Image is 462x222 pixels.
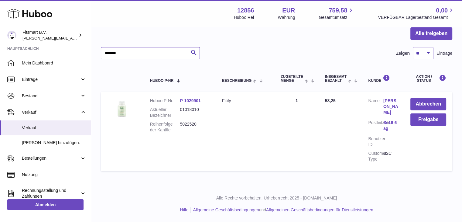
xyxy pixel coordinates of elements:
span: [PERSON_NAME] hinzufügen. [22,140,86,146]
span: Gesamtumsatz [319,15,354,20]
div: Fitsmart B.V. [22,29,77,41]
dt: Customer Type [368,151,383,162]
img: 128561739542540.png [107,98,137,120]
span: Rechnungsstellung und Zahlungen [22,188,80,199]
div: Aktion / Status [410,75,446,83]
dd: 01018010 [180,107,210,118]
span: Verkauf [22,109,80,115]
dd: B2C [383,151,398,162]
img: jonathan@leaderoo.com [7,31,16,40]
td: 1 [275,92,319,171]
span: VERFÜGBAR Lagerbestand Gesamt [378,15,455,20]
dd: 5022520 [180,121,210,133]
a: Hilfe [180,207,188,212]
a: Se16 6ag [383,120,398,131]
strong: 12856 [237,6,254,15]
button: Alle freigeben [410,27,452,40]
span: Einträge [22,77,80,82]
div: Fitify [222,98,269,104]
span: Nutzung [22,172,86,178]
span: Mein Dashboard [22,60,86,66]
p: Alle Rechte vorbehalten. Urheberrecht 2025 - [DOMAIN_NAME] [96,195,457,201]
button: Freigabe [410,113,446,126]
dt: Name [368,98,383,117]
div: Huboo Ref [234,15,254,20]
span: 58,25 [325,98,336,103]
dt: Benutzer-ID [368,136,383,147]
dt: Huboo P-Nr. [150,98,180,104]
dt: Postleitzahl [368,120,383,133]
span: Insgesamt bezahlt [325,75,347,83]
a: Abmelden [7,199,84,210]
a: 0,00 VERFÜGBAR Lagerbestand Gesamt [378,6,455,20]
span: Bestand [22,93,80,99]
li: und [191,207,373,213]
a: [PERSON_NAME] [383,98,398,115]
dt: Reihenfolge der Kanäle [150,121,180,133]
span: [PERSON_NAME][EMAIL_ADDRESS][DOMAIN_NAME] [22,36,122,40]
span: Huboo P-Nr [150,79,173,83]
span: 759,58 [329,6,347,15]
span: Beschreibung [222,79,252,83]
span: Bestellungen [22,155,80,161]
span: Verkauf [22,125,86,131]
div: Währung [278,15,295,20]
span: Einträge [436,50,452,56]
button: Abbrechen [410,98,446,110]
span: ZUGETEILTE Menge [281,75,303,83]
a: P-1029901 [180,98,201,103]
strong: EUR [282,6,295,15]
span: 0,00 [436,6,448,15]
label: Zeigen [396,50,410,56]
a: Allgemeinen Geschäftsbedingungen für Dienstleistungen [266,207,373,212]
dt: Aktueller Bezeichner [150,107,180,118]
a: 759,58 Gesamtumsatz [319,6,354,20]
div: Kunde [368,75,398,83]
a: Allgemeine Geschäftsbedingungen [193,207,259,212]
